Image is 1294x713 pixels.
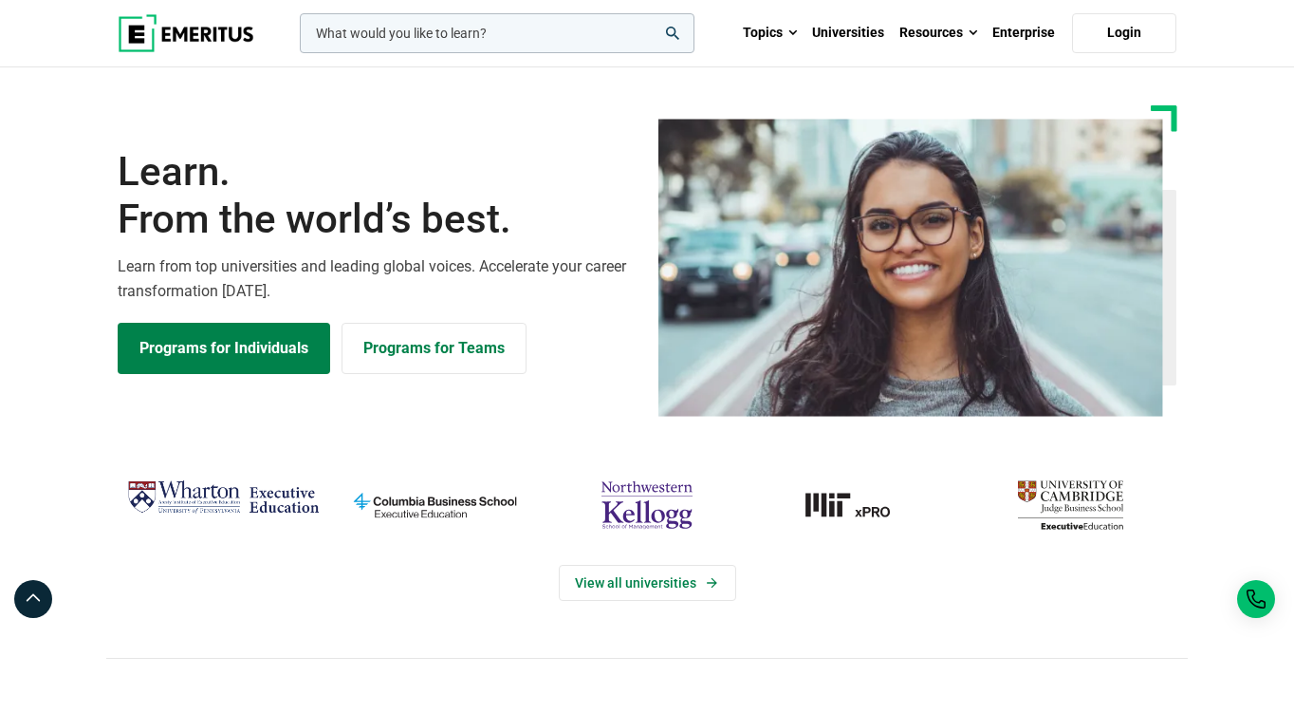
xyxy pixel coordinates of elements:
a: Explore Programs [118,323,330,374]
a: Login [1072,13,1176,53]
img: Wharton Executive Education [127,474,320,521]
img: Learn from the world's best [658,119,1163,417]
a: View Universities [559,565,736,601]
img: cambridge-judge-business-school [974,474,1167,536]
img: columbia-business-school [339,474,531,536]
span: From the world’s best. [118,196,636,243]
p: Learn from top universities and leading global voices. Accelerate your career transformation [DATE]. [118,254,636,303]
a: Explore for Business [342,323,527,374]
input: woocommerce-product-search-field-0 [300,13,694,53]
img: northwestern-kellogg [550,474,743,536]
a: MIT-xPRO [763,474,955,536]
h1: Learn. [118,148,636,244]
img: MIT xPRO [763,474,955,536]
